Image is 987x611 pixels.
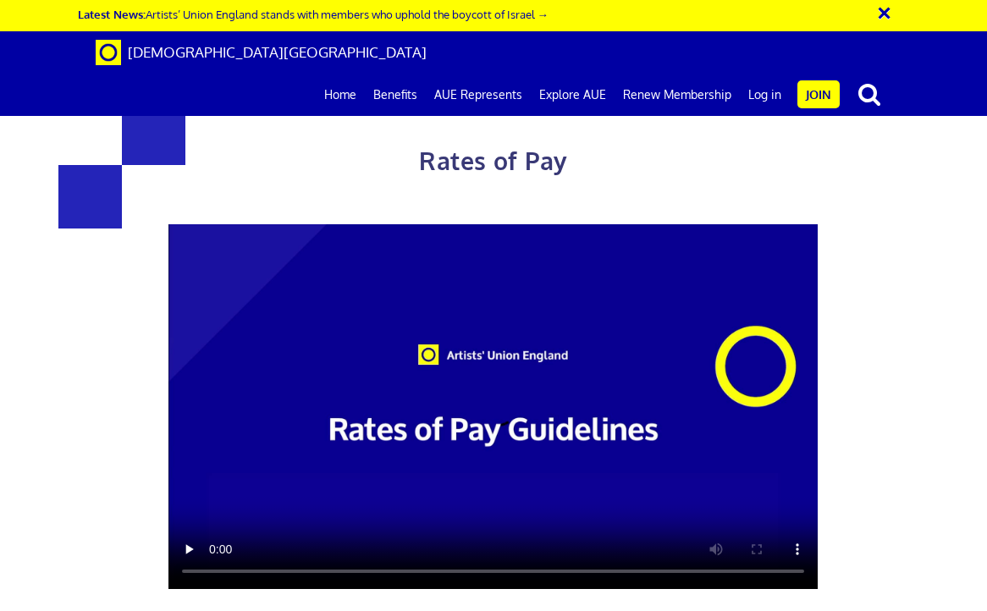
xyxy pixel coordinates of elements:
span: Rates of Pay [419,146,567,176]
a: Home [316,74,365,116]
button: search [843,76,896,112]
strong: Latest News: [78,7,146,21]
a: Join [797,80,840,108]
a: Renew Membership [615,74,740,116]
a: AUE Represents [426,74,531,116]
a: Explore AUE [531,74,615,116]
a: Benefits [365,74,426,116]
a: Log in [740,74,790,116]
a: Brand [DEMOGRAPHIC_DATA][GEOGRAPHIC_DATA] [83,31,439,74]
span: [DEMOGRAPHIC_DATA][GEOGRAPHIC_DATA] [128,43,427,61]
a: Latest News:Artists’ Union England stands with members who uphold the boycott of Israel → [78,7,549,21]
